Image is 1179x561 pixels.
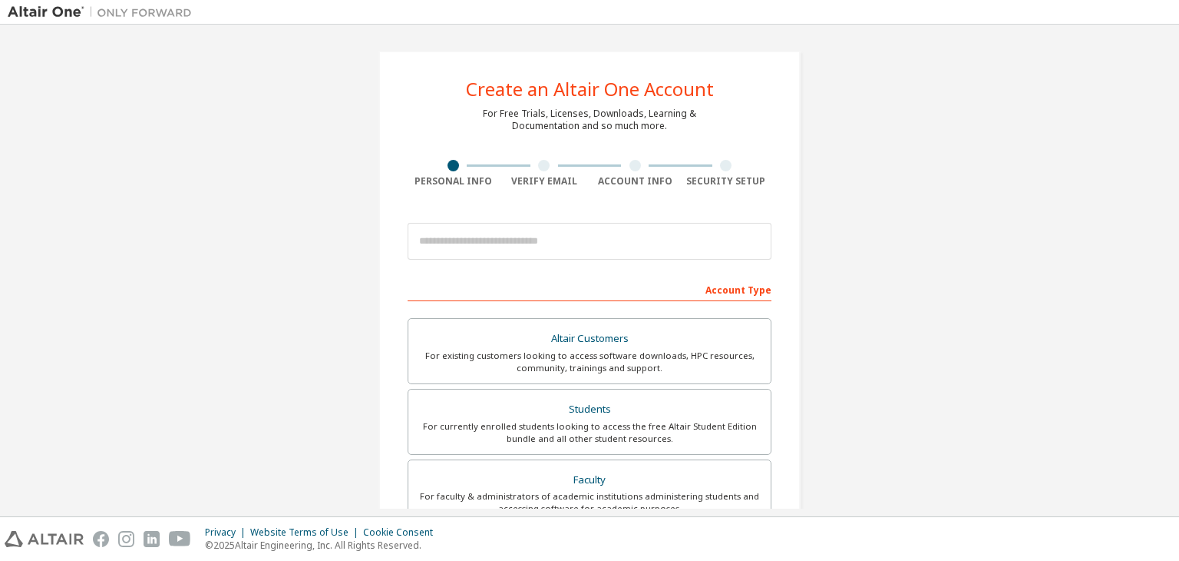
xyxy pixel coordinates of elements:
div: Personal Info [408,175,499,188]
div: Privacy [205,526,250,539]
div: For existing customers looking to access software downloads, HPC resources, community, trainings ... [418,350,761,374]
div: Cookie Consent [363,526,442,539]
div: For faculty & administrators of academic institutions administering students and accessing softwa... [418,490,761,515]
div: Altair Customers [418,328,761,350]
div: Account Type [408,277,771,301]
img: instagram.svg [118,531,134,547]
img: linkedin.svg [144,531,160,547]
div: Students [418,399,761,420]
div: Security Setup [681,175,772,188]
img: youtube.svg [169,531,191,547]
div: Faculty [418,470,761,491]
div: Account Info [589,175,681,188]
div: For currently enrolled students looking to access the free Altair Student Edition bundle and all ... [418,420,761,445]
div: Website Terms of Use [250,526,363,539]
img: altair_logo.svg [5,531,84,547]
img: Altair One [8,5,200,20]
img: facebook.svg [93,531,109,547]
div: Create an Altair One Account [466,80,714,98]
div: Verify Email [499,175,590,188]
div: For Free Trials, Licenses, Downloads, Learning & Documentation and so much more. [483,108,696,132]
p: © 2025 Altair Engineering, Inc. All Rights Reserved. [205,539,442,552]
